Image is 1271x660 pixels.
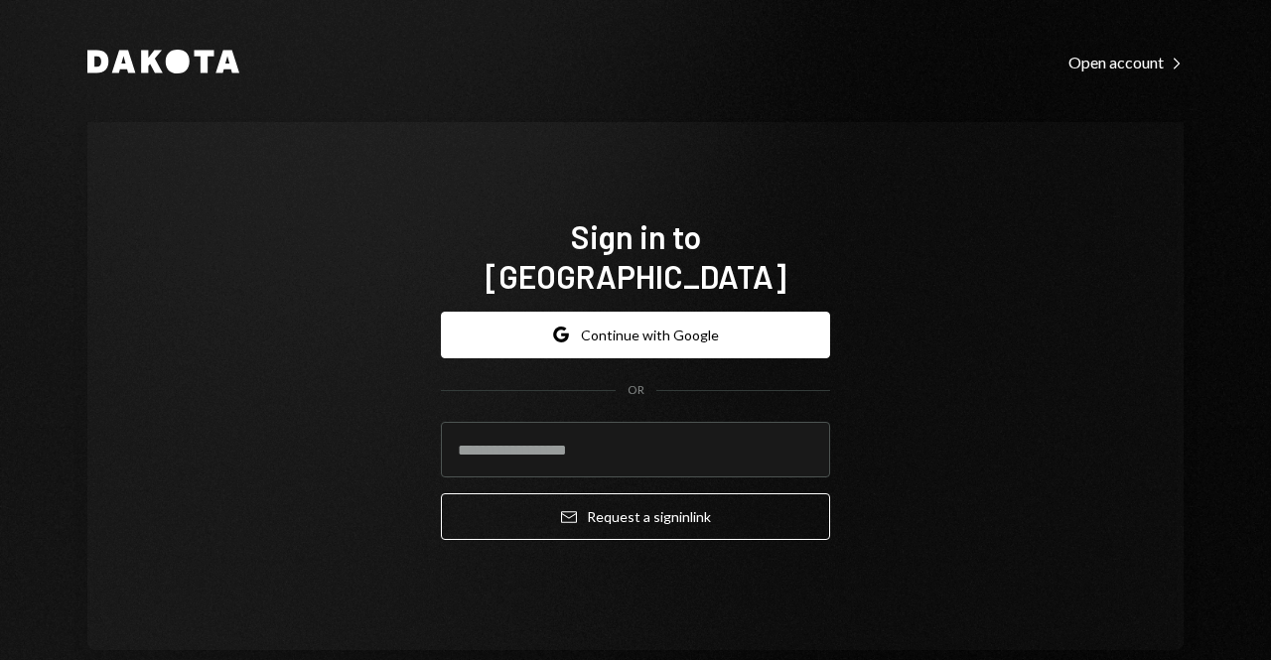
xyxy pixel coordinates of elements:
button: Continue with Google [441,312,830,358]
a: Open account [1068,51,1184,72]
button: Request a signinlink [441,493,830,540]
div: Open account [1068,53,1184,72]
div: OR [628,382,644,399]
h1: Sign in to [GEOGRAPHIC_DATA] [441,216,830,296]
